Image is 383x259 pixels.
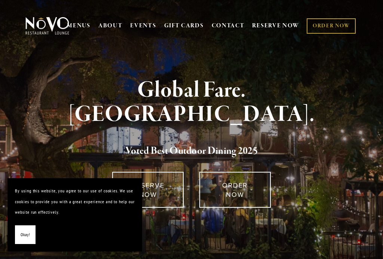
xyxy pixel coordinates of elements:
a: GIFT CARDS [164,19,204,33]
a: RESERVE NOW [112,172,184,208]
a: EVENTS [130,22,156,30]
button: Okay! [15,225,36,244]
a: Voted Best Outdoor Dining 202 [125,144,253,159]
a: RESERVE NOW [252,19,299,33]
img: Novo Restaurant &amp; Lounge [24,16,71,35]
span: Okay! [21,229,30,240]
section: Cookie banner [7,178,142,252]
p: By using this website, you agree to our use of cookies. We use cookies to provide you with a grea... [15,186,135,218]
a: ORDER NOW [307,18,356,34]
h2: 5 [34,143,349,159]
a: CONTACT [212,19,245,33]
a: ORDER NOW [199,172,271,208]
strong: Global Fare. [GEOGRAPHIC_DATA]. [68,76,315,129]
a: ABOUT [98,22,123,30]
a: MENUS [67,22,91,30]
